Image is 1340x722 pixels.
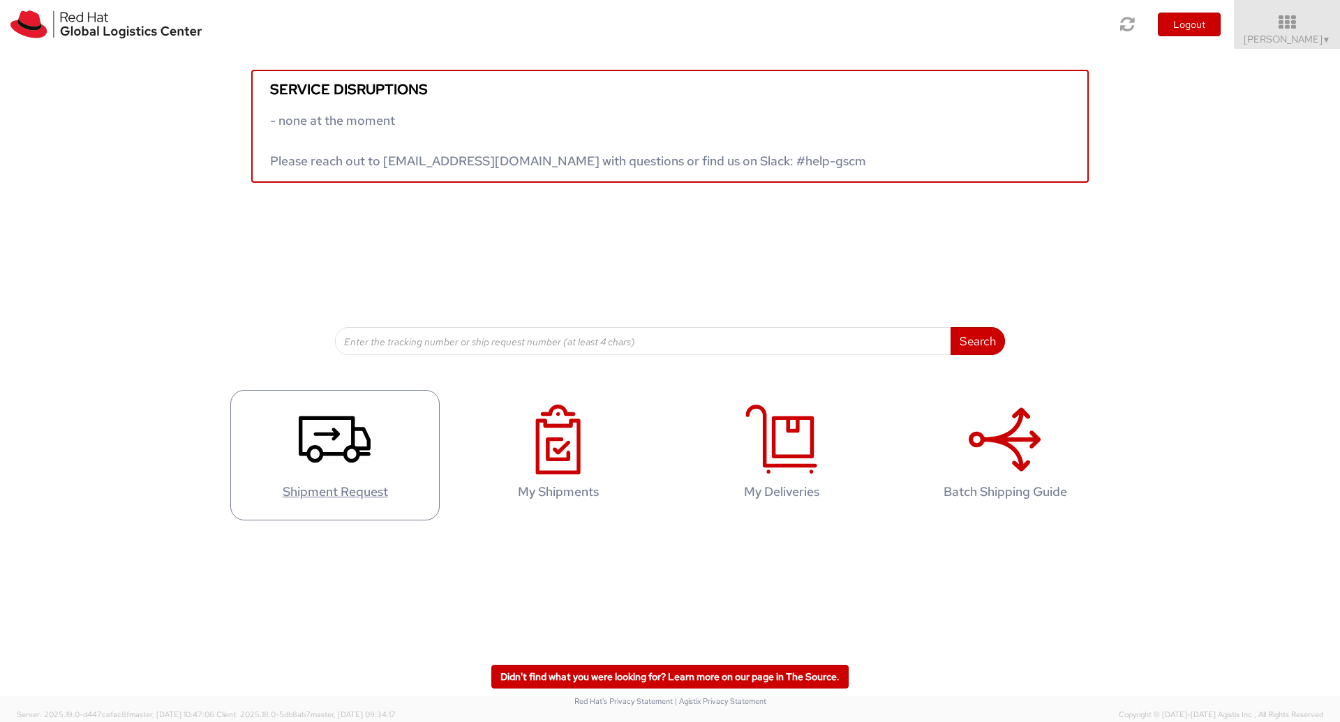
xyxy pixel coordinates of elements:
[270,82,1070,97] h5: Service disruptions
[10,10,202,38] img: rh-logistics-00dfa346123c4ec078e1.svg
[900,390,1110,520] a: Batch Shipping Guide
[230,390,440,520] a: Shipment Request
[454,390,663,520] a: My Shipments
[270,112,866,169] span: - none at the moment Please reach out to [EMAIL_ADDRESS][DOMAIN_NAME] with questions or find us o...
[1244,33,1331,45] span: [PERSON_NAME]
[677,390,886,520] a: My Deliveries
[491,665,849,689] a: Didn't find what you were looking for? Learn more on our page in The Source.
[129,709,214,719] span: master, [DATE] 10:47:06
[1323,34,1331,45] span: ▼
[335,327,951,355] input: Enter the tracking number or ship request number (at least 4 chars)
[1158,13,1221,36] button: Logout
[1119,709,1323,721] span: Copyright © [DATE]-[DATE] Agistix Inc., All Rights Reserved
[311,709,396,719] span: master, [DATE] 09:34:17
[17,709,214,719] span: Server: 2025.19.0-d447cefac8f
[216,709,396,719] span: Client: 2025.18.0-5db8ab7
[245,485,425,499] h4: Shipment Request
[251,70,1089,183] a: Service disruptions - none at the moment Please reach out to [EMAIL_ADDRESS][DOMAIN_NAME] with qu...
[468,485,648,499] h4: My Shipments
[951,327,1005,355] button: Search
[915,485,1095,499] h4: Batch Shipping Guide
[692,485,872,499] h4: My Deliveries
[574,696,673,706] a: Red Hat's Privacy Statement
[675,696,766,706] a: | Agistix Privacy Statement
